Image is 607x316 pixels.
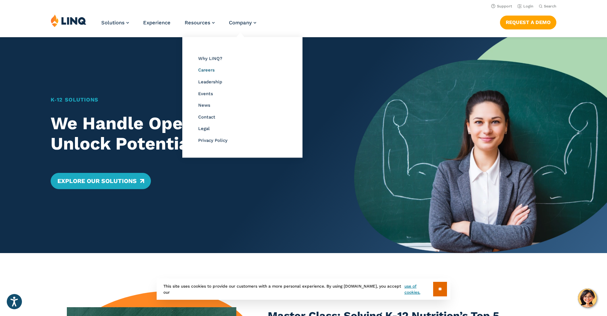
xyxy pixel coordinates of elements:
[143,20,170,26] a: Experience
[51,173,151,189] a: Explore Our Solutions
[101,20,125,26] span: Solutions
[157,278,450,300] div: This site uses cookies to provide our customers with a more personal experience. By using [DOMAIN...
[185,20,210,26] span: Resources
[101,14,256,37] nav: Primary Navigation
[198,138,228,143] a: Privacy Policy
[539,4,556,9] button: Open Search Bar
[198,79,222,84] a: Leadership
[198,91,213,96] a: Events
[229,20,252,26] span: Company
[198,56,222,61] a: Why LINQ?
[229,20,256,26] a: Company
[198,114,215,119] a: Contact
[198,103,210,108] a: News
[185,20,215,26] a: Resources
[500,14,556,29] nav: Button Navigation
[354,37,607,253] img: Home Banner
[51,96,329,104] h1: K‑12 Solutions
[51,113,329,154] h2: We Handle Operations. You Unlock Potential.
[198,67,215,72] a: Careers
[578,289,597,308] button: Hello, have a question? Let’s chat.
[198,126,210,131] a: Legal
[491,4,512,8] a: Support
[51,14,86,27] img: LINQ | K‑12 Software
[500,16,556,29] a: Request a Demo
[101,20,129,26] a: Solutions
[518,4,533,8] a: Login
[404,283,433,295] a: use of cookies.
[544,4,556,8] span: Search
